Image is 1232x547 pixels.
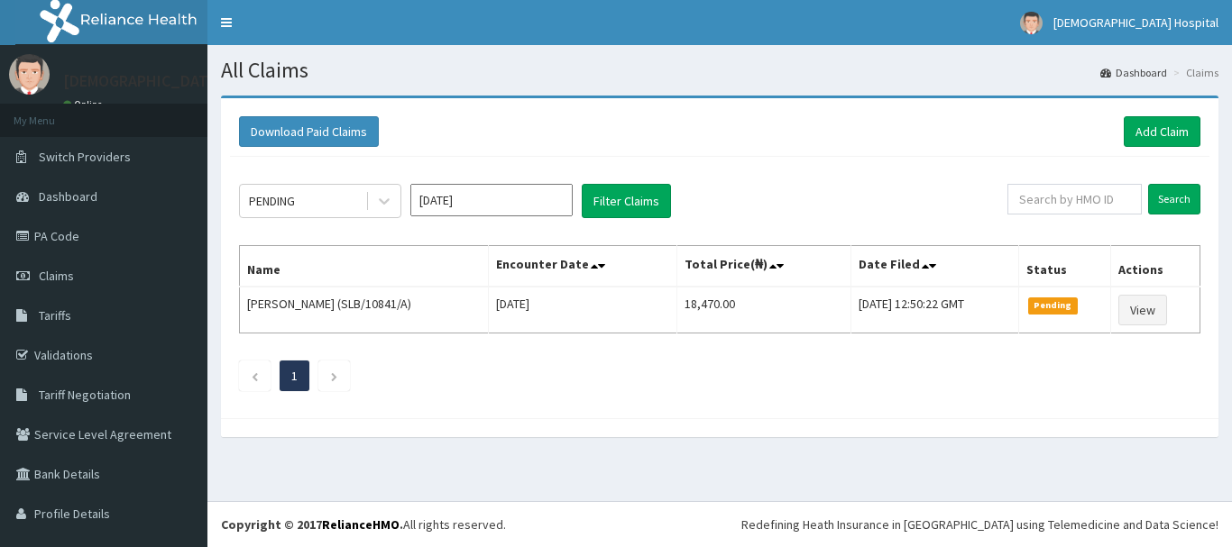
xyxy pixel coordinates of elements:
a: View [1118,295,1167,325]
div: PENDING [249,192,295,210]
p: [DEMOGRAPHIC_DATA] Hospital [63,73,286,89]
td: [PERSON_NAME] (SLB/10841/A) [240,287,489,333]
strong: Copyright © 2017 . [221,516,403,533]
button: Download Paid Claims [239,116,379,147]
h1: All Claims [221,59,1218,82]
a: Previous page [251,368,259,384]
span: Claims [39,268,74,284]
th: Date Filed [850,246,1018,287]
td: [DATE] 12:50:22 GMT [850,287,1018,333]
a: Next page [330,368,338,384]
a: RelianceHMO [322,516,400,533]
span: Tariff Negotiation [39,387,131,403]
a: Online [63,98,106,111]
th: Total Price(₦) [676,246,850,287]
img: User Image [9,54,50,95]
a: Add Claim [1124,116,1200,147]
li: Claims [1169,65,1218,80]
th: Actions [1111,246,1200,287]
td: [DATE] [489,287,676,333]
input: Select Month and Year [410,184,573,216]
div: Redefining Heath Insurance in [GEOGRAPHIC_DATA] using Telemedicine and Data Science! [741,515,1218,533]
span: [DEMOGRAPHIC_DATA] Hospital [1053,14,1218,31]
input: Search [1148,184,1200,214]
a: Dashboard [1100,65,1167,80]
span: Dashboard [39,188,97,205]
a: Page 1 is your current page [291,368,298,384]
th: Encounter Date [489,246,676,287]
footer: All rights reserved. [207,501,1232,547]
button: Filter Claims [582,184,671,218]
th: Status [1019,246,1111,287]
th: Name [240,246,489,287]
span: Tariffs [39,307,71,324]
input: Search by HMO ID [1007,184,1142,214]
span: Pending [1028,297,1078,314]
span: Switch Providers [39,149,131,165]
img: User Image [1020,12,1043,34]
td: 18,470.00 [676,287,850,333]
